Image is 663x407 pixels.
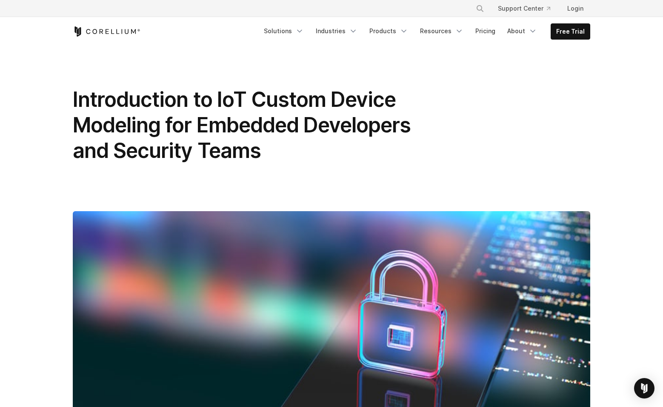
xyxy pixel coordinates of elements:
[502,23,542,39] a: About
[466,1,590,16] div: Navigation Menu
[364,23,413,39] a: Products
[560,1,590,16] a: Login
[73,26,140,37] a: Corellium Home
[415,23,469,39] a: Resources
[470,23,500,39] a: Pricing
[259,23,309,39] a: Solutions
[491,1,557,16] a: Support Center
[551,24,590,39] a: Free Trial
[472,1,488,16] button: Search
[311,23,363,39] a: Industries
[73,87,411,163] span: Introduction to IoT Custom Device Modeling for Embedded Developers and Security Teams
[634,378,654,398] div: Open Intercom Messenger
[259,23,590,40] div: Navigation Menu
